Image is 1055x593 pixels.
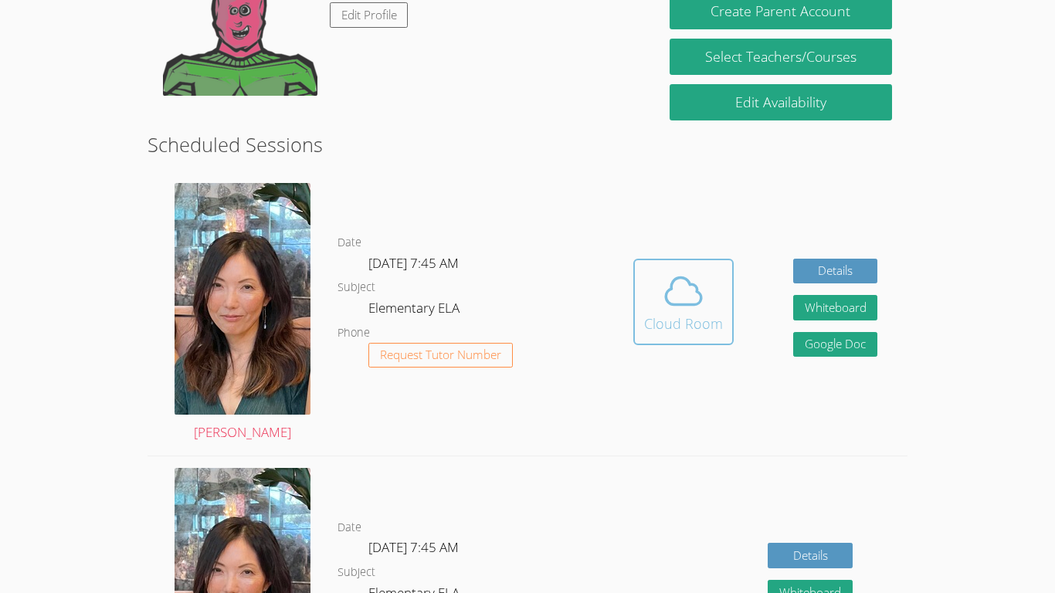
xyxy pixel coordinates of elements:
a: Google Doc [793,332,878,357]
span: [DATE] 7:45 AM [368,538,459,556]
dt: Date [338,233,361,252]
div: Cloud Room [644,313,723,334]
a: Edit Availability [670,84,892,120]
a: Select Teachers/Courses [670,39,892,75]
a: [PERSON_NAME] [175,183,310,444]
span: [DATE] 7:45 AM [368,254,459,272]
button: Cloud Room [633,259,734,345]
dd: Elementary ELA [368,297,463,324]
img: avatar.png [175,183,310,415]
h2: Scheduled Sessions [148,130,907,159]
dt: Subject [338,563,375,582]
span: Request Tutor Number [380,349,501,361]
a: Edit Profile [330,2,409,28]
a: Details [793,259,878,284]
button: Whiteboard [793,295,878,320]
dt: Phone [338,324,370,343]
button: Request Tutor Number [368,343,513,368]
a: Details [768,543,853,568]
dt: Subject [338,278,375,297]
dt: Date [338,518,361,537]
